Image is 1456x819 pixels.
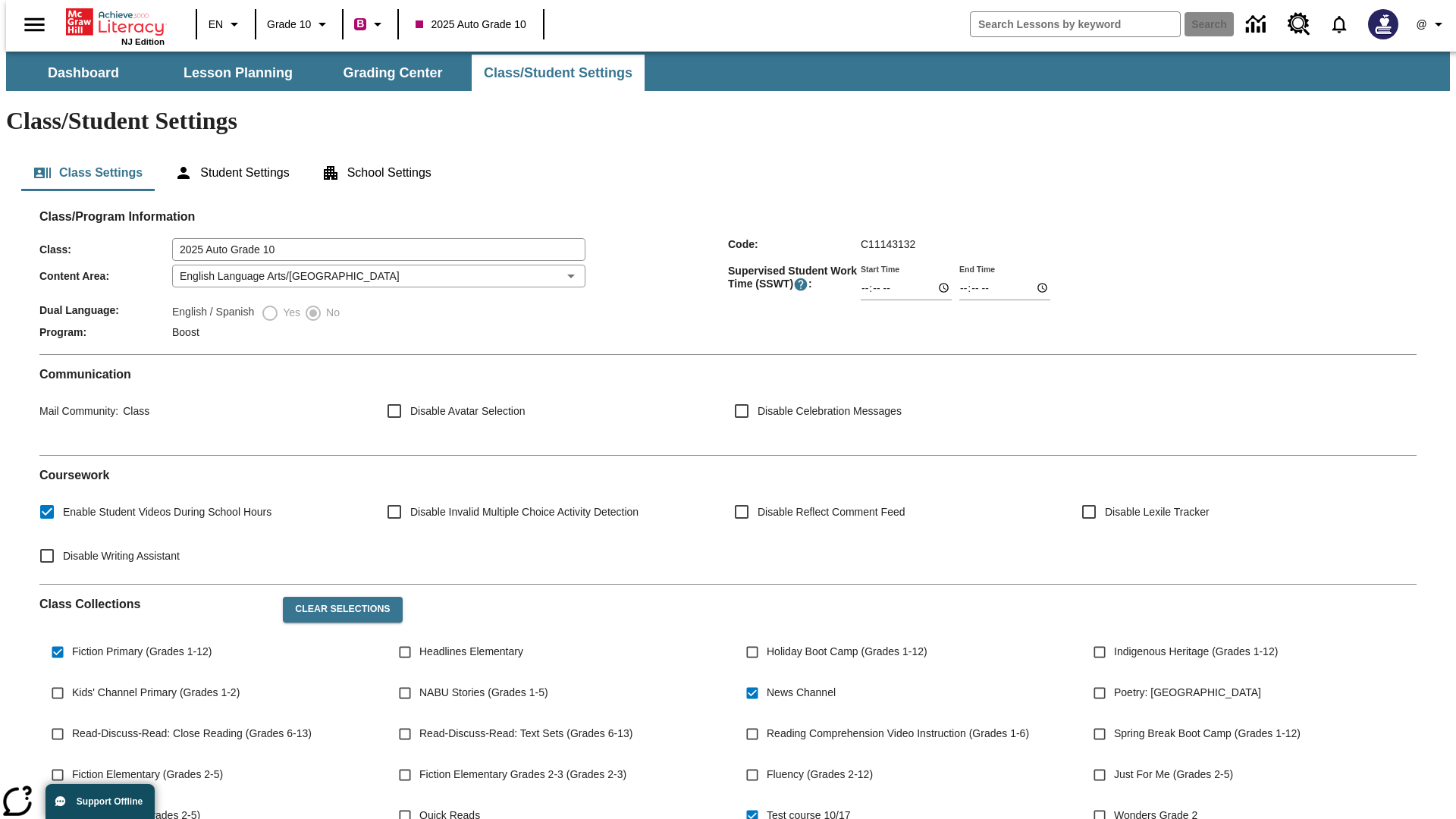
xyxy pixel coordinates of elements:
[39,270,172,282] span: Content Area :
[419,767,626,783] span: Fiction Elementary Grades 2-3 (Grades 2-3)
[21,155,155,191] button: Class Settings
[1237,4,1279,45] a: Data Center
[1359,5,1407,44] button: Select a new avatar
[322,305,340,321] span: No
[767,726,1029,742] span: Reading Comprehension Video Instruction (Grades 1-6)
[419,726,632,742] span: Read-Discuss-Read: Text Sets (Grades 6-13)
[348,11,393,38] button: Boost Class color is violet red. Change class color
[63,548,180,564] span: Disable Writing Assistant
[39,597,271,611] h2: Class Collections
[1279,4,1319,45] a: Resource Center, Will open in new tab
[767,685,836,701] span: News Channel
[6,107,1450,135] h1: Class/Student Settings
[1105,504,1210,520] span: Disable Lexile Tracker
[1114,644,1278,660] span: Indigenous Heritage (Grades 1-12)
[861,263,899,275] label: Start Time
[12,2,57,47] button: Open side menu
[1416,17,1426,33] span: @
[39,243,172,256] span: Class :
[39,224,1417,342] div: Class/Program Information
[39,326,172,338] span: Program :
[261,11,337,38] button: Grade: Grade 10, Select a grade
[1114,685,1261,701] span: Poetry: [GEOGRAPHIC_DATA]
[283,597,402,623] button: Clear Selections
[472,55,645,91] button: Class/Student Settings
[267,17,311,33] span: Grade 10
[66,7,165,37] a: Home
[410,504,639,520] span: Disable Invalid Multiple Choice Activity Detection
[39,405,118,417] span: Mail Community :
[309,155,444,191] button: School Settings
[728,265,861,292] span: Supervised Student Work Time (SSWT) :
[39,468,1417,572] div: Coursework
[793,277,808,292] button: Supervised Student Work Time is the timeframe when students can take LevelSet and when lessons ar...
[959,263,995,275] label: End Time
[1319,5,1359,44] a: Notifications
[419,644,523,660] span: Headlines Elementary
[971,12,1180,36] input: search field
[202,11,250,38] button: Language: EN, Select a language
[416,17,526,33] span: 2025 Auto Grade 10
[6,55,646,91] div: SubNavbar
[317,55,469,91] button: Grading Center
[66,5,165,46] div: Home
[356,14,364,33] span: B
[209,17,223,33] span: EN
[1407,11,1456,38] button: Profile/Settings
[1368,9,1398,39] img: Avatar
[39,367,1417,443] div: Communication
[63,504,271,520] span: Enable Student Videos During School Hours
[767,767,873,783] span: Fluency (Grades 2-12)
[8,55,159,91] button: Dashboard
[861,238,915,250] span: C11143132
[77,796,143,807] span: Support Offline
[279,305,300,321] span: Yes
[162,55,314,91] button: Lesson Planning
[118,405,149,417] span: Class
[121,37,165,46] span: NJ Edition
[758,403,902,419] span: Disable Celebration Messages
[1114,767,1233,783] span: Just For Me (Grades 2-5)
[162,155,301,191] button: Student Settings
[72,767,223,783] span: Fiction Elementary (Grades 2-5)
[410,403,526,419] span: Disable Avatar Selection
[39,367,1417,381] h2: Communication
[72,726,312,742] span: Read-Discuss-Read: Close Reading (Grades 6-13)
[6,52,1450,91] div: SubNavbar
[72,685,240,701] span: Kids' Channel Primary (Grades 1-2)
[172,238,585,261] input: Class
[21,155,1435,191] div: Class/Student Settings
[767,644,927,660] span: Holiday Boot Camp (Grades 1-12)
[39,304,172,316] span: Dual Language :
[172,326,199,338] span: Boost
[1114,726,1301,742] span: Spring Break Boot Camp (Grades 1-12)
[172,304,254,322] label: English / Spanish
[72,644,212,660] span: Fiction Primary (Grades 1-12)
[45,784,155,819] button: Support Offline
[39,209,1417,224] h2: Class/Program Information
[419,685,548,701] span: NABU Stories (Grades 1-5)
[39,468,1417,482] h2: Course work
[758,504,905,520] span: Disable Reflect Comment Feed
[172,265,585,287] div: English Language Arts/[GEOGRAPHIC_DATA]
[728,238,861,250] span: Code :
